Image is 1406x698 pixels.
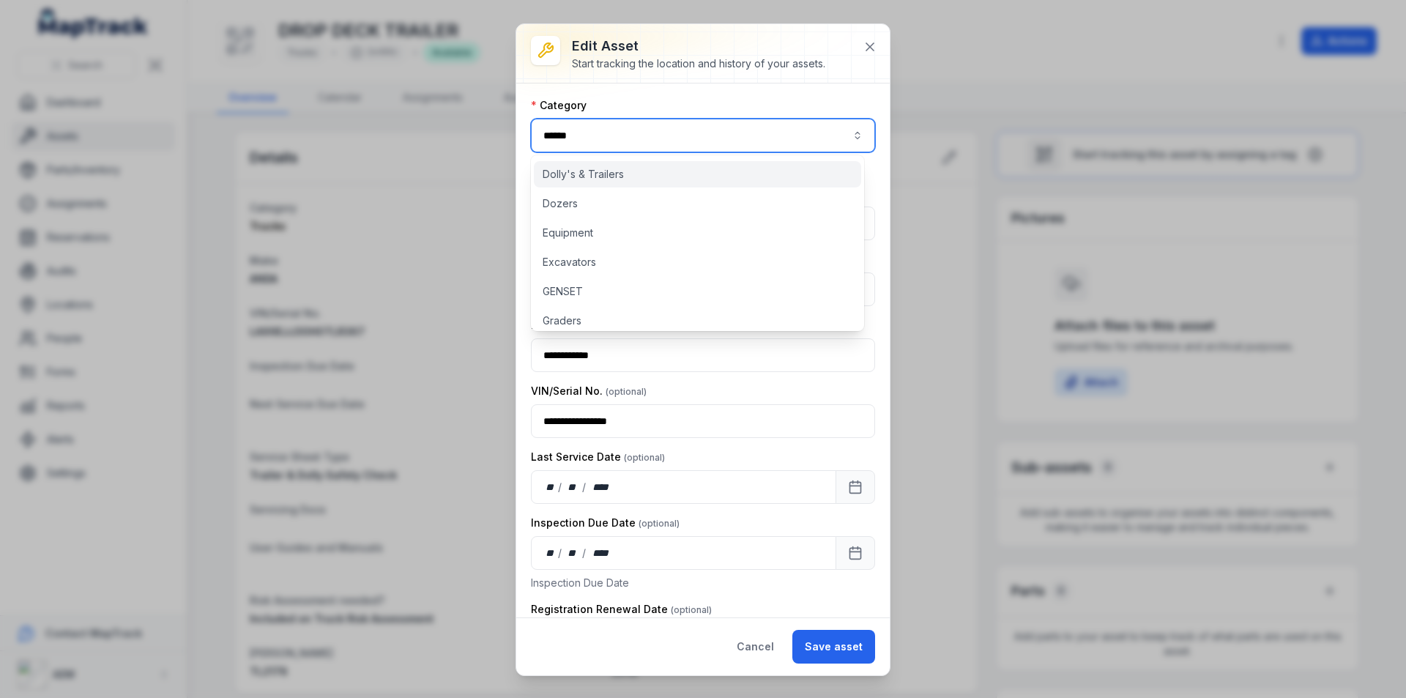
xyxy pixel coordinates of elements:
[587,480,614,494] div: year,
[543,196,578,211] span: Dozers
[543,255,596,270] span: Excavators
[836,470,875,504] button: Calendar
[572,36,825,56] h3: Edit asset
[531,98,587,113] label: Category
[587,546,614,560] div: year,
[531,602,712,617] label: Registration Renewal Date
[543,226,593,240] span: Equipment
[572,56,825,71] div: Start tracking the location and history of your assets.
[531,516,680,530] label: Inspection Due Date
[582,480,587,494] div: /
[543,167,624,182] span: Dolly's & Trailers
[531,384,647,398] label: VIN/Serial No.
[543,546,558,560] div: day,
[531,450,665,464] label: Last Service Date
[582,546,587,560] div: /
[531,576,875,590] p: Inspection Due Date
[543,480,558,494] div: day,
[558,480,563,494] div: /
[563,546,583,560] div: month,
[836,536,875,570] button: Calendar
[724,630,786,664] button: Cancel
[792,630,875,664] button: Save asset
[558,546,563,560] div: /
[543,313,581,328] span: Graders
[563,480,583,494] div: month,
[543,284,583,299] span: GENSET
